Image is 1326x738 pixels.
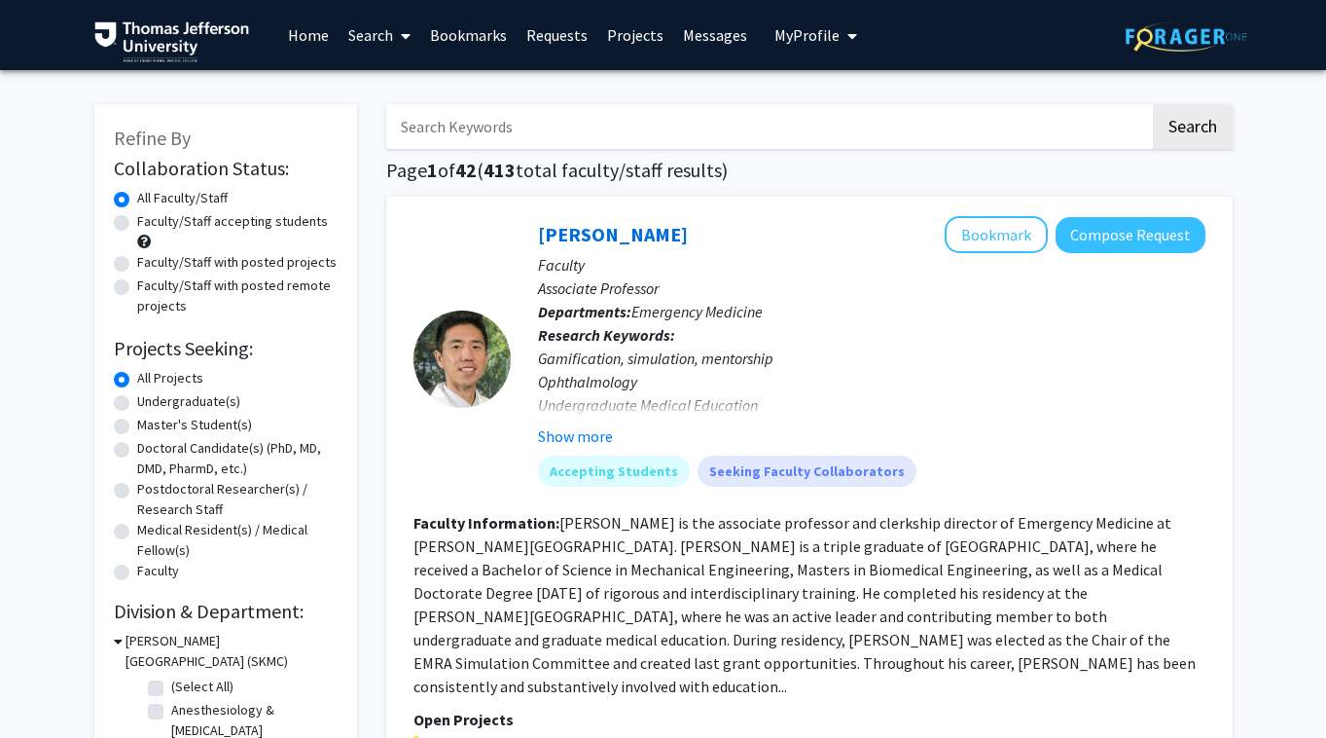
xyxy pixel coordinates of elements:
a: Bookmarks [420,1,517,69]
b: Faculty Information: [413,513,559,533]
button: Search [1153,104,1233,149]
h3: [PERSON_NAME][GEOGRAPHIC_DATA] (SKMC) [125,631,338,672]
button: Show more [538,424,613,448]
label: Postdoctoral Researcher(s) / Research Staff [137,479,338,520]
b: Research Keywords: [538,325,675,345]
label: All Faculty/Staff [137,188,228,208]
h2: Projects Seeking: [114,337,338,360]
fg-read-more: [PERSON_NAME] is the associate professor and clerkship director of Emergency Medicine at [PERSON_... [413,513,1196,696]
label: Doctoral Candidate(s) (PhD, MD, DMD, PharmD, etc.) [137,438,338,479]
img: ForagerOne Logo [1126,21,1247,52]
p: Faculty [538,253,1205,277]
h1: Page of ( total faculty/staff results) [386,159,1233,182]
label: All Projects [137,368,203,388]
span: 413 [484,158,516,182]
label: Medical Resident(s) / Medical Fellow(s) [137,520,338,561]
a: Home [278,1,339,69]
a: Projects [597,1,673,69]
span: Refine By [114,126,191,150]
label: (Select All) [171,677,233,697]
h2: Collaboration Status: [114,157,338,180]
label: Undergraduate(s) [137,391,240,412]
a: Search [339,1,420,69]
span: 1 [427,158,438,182]
button: Add Xiao Chi Zhang to Bookmarks [945,216,1048,253]
button: Compose Request to Xiao Chi Zhang [1056,217,1205,253]
div: Gamification, simulation, mentorship Ophthalmology Undergraduate Medical Education Volunteer clinics [538,347,1205,440]
span: Emergency Medicine [631,302,763,321]
input: Search Keywords [386,104,1150,149]
label: Master's Student(s) [137,415,252,435]
h2: Division & Department: [114,600,338,623]
a: [PERSON_NAME] [538,222,688,246]
p: Associate Professor [538,277,1205,300]
a: Messages [673,1,757,69]
label: Faculty/Staff with posted remote projects [137,276,338,316]
mat-chip: Seeking Faculty Collaborators [698,456,916,487]
iframe: Chat [15,650,83,723]
b: Departments: [538,302,631,321]
a: Requests [517,1,597,69]
label: Faculty/Staff accepting students [137,211,328,232]
span: My Profile [774,25,840,45]
label: Faculty/Staff with posted projects [137,252,337,273]
mat-chip: Accepting Students [538,456,690,487]
span: 42 [455,158,477,182]
label: Faculty [137,561,179,581]
p: Open Projects [413,708,1205,731]
img: Thomas Jefferson University Logo [94,21,250,62]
